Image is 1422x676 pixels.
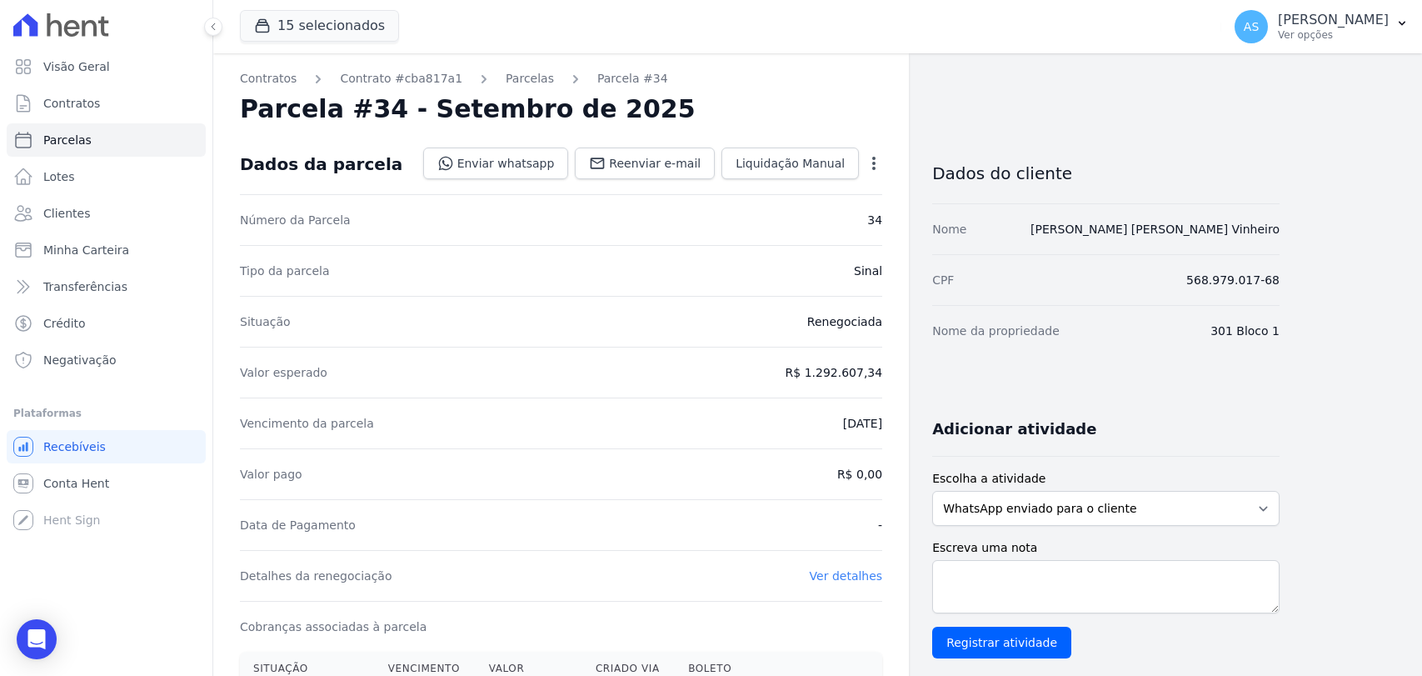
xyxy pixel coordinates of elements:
dt: Nome [932,221,966,238]
p: Ver opções [1278,28,1389,42]
a: Recebíveis [7,430,206,463]
span: AS [1244,21,1259,33]
span: Clientes [43,205,90,222]
a: Parcelas [7,123,206,157]
a: Enviar whatsapp [423,148,569,179]
span: Crédito [43,315,86,332]
button: 15 selecionados [240,10,399,42]
dt: Número da Parcela [240,212,351,228]
dt: Valor pago [240,466,302,483]
dd: R$ 0,00 [837,466,882,483]
a: Minha Carteira [7,233,206,267]
dt: CPF [932,272,954,288]
a: Parcela #34 [597,70,668,88]
a: Ver detalhes [810,569,883,583]
h3: Dados do cliente [932,163,1280,183]
dt: Cobranças associadas à parcela [240,618,427,635]
a: Clientes [7,197,206,230]
input: Registrar atividade [932,627,1071,658]
span: Contratos [43,95,100,112]
dd: - [878,517,882,533]
a: Contrato #cba817a1 [340,70,462,88]
a: Conta Hent [7,467,206,500]
nav: Breadcrumb [240,70,882,88]
div: Open Intercom Messenger [17,619,57,659]
a: Reenviar e-mail [575,148,715,179]
dt: Detalhes da renegociação [240,568,392,584]
div: Dados da parcela [240,154,402,174]
span: Parcelas [43,132,92,148]
a: Transferências [7,270,206,303]
dt: Tipo da parcela [240,263,330,279]
a: Contratos [240,70,297,88]
dt: Valor esperado [240,364,327,381]
span: Reenviar e-mail [609,155,701,172]
dt: Data de Pagamento [240,517,356,533]
a: Lotes [7,160,206,193]
a: [PERSON_NAME] [PERSON_NAME] Vinheiro [1030,223,1280,236]
p: [PERSON_NAME] [1278,12,1389,28]
dt: Nome da propriedade [932,323,1060,339]
span: Recebíveis [43,438,106,455]
dd: 34 [867,212,882,228]
a: Parcelas [506,70,554,88]
dd: 568.979.017-68 [1186,272,1280,288]
a: Liquidação Manual [721,148,859,179]
span: Transferências [43,278,127,295]
div: Plataformas [13,403,199,423]
h2: Parcela #34 - Setembro de 2025 [240,94,696,124]
dt: Vencimento da parcela [240,415,374,432]
span: Visão Geral [43,58,110,75]
button: AS [PERSON_NAME] Ver opções [1221,3,1422,50]
span: Conta Hent [43,475,109,492]
span: Liquidação Manual [736,155,845,172]
a: Negativação [7,343,206,377]
dd: Renegociada [807,313,882,330]
a: Crédito [7,307,206,340]
dd: 301 Bloco 1 [1210,323,1280,339]
label: Escolha a atividade [932,470,1280,488]
dt: Situação [240,313,291,330]
a: Visão Geral [7,50,206,83]
span: Lotes [43,168,75,185]
label: Escreva uma nota [932,539,1280,557]
dd: R$ 1.292.607,34 [786,364,883,381]
dd: Sinal [854,263,882,279]
a: Contratos [7,87,206,120]
dd: [DATE] [843,415,882,432]
h3: Adicionar atividade [932,419,1096,439]
span: Negativação [43,352,117,368]
span: Minha Carteira [43,242,129,258]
